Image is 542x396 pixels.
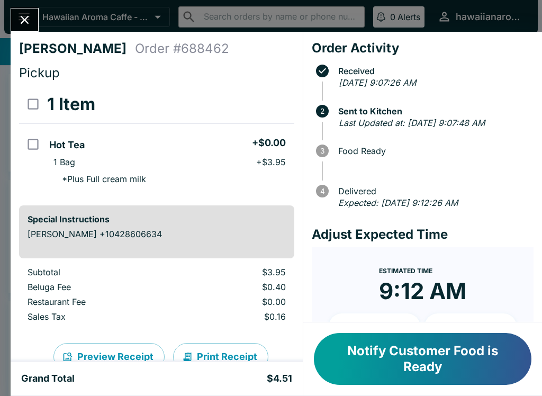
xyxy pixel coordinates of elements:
span: Received [333,66,534,76]
h4: Adjust Expected Time [312,227,534,242]
em: [DATE] 9:07:26 AM [339,77,416,88]
p: Restaurant Fee [28,296,173,307]
button: + 20 [424,313,517,340]
p: [PERSON_NAME] +10428606634 [28,229,286,239]
h4: [PERSON_NAME] [19,41,135,57]
em: Last Updated at: [DATE] 9:07:48 AM [339,118,485,128]
p: Sales Tax [28,311,173,322]
text: 3 [320,147,324,155]
p: * Plus Full cream milk [53,174,146,184]
span: Food Ready [333,146,534,156]
text: 4 [320,187,324,195]
p: $0.00 [190,296,286,307]
h5: Hot Tea [49,139,85,151]
h3: 1 Item [47,94,95,115]
span: Pickup [19,65,60,80]
time: 9:12 AM [379,277,466,305]
h5: + $0.00 [252,137,286,149]
p: Beluga Fee [28,282,173,292]
h6: Special Instructions [28,214,286,224]
button: + 10 [329,313,421,340]
span: Estimated Time [379,267,432,275]
h5: $4.51 [267,372,292,385]
span: Sent to Kitchen [333,106,534,116]
table: orders table [19,267,294,326]
table: orders table [19,85,294,197]
em: Expected: [DATE] 9:12:26 AM [338,197,458,208]
button: Close [11,8,38,31]
h4: Order # 688462 [135,41,229,57]
p: + $3.95 [256,157,286,167]
p: Subtotal [28,267,173,277]
p: 1 Bag [53,157,75,167]
p: $3.95 [190,267,286,277]
h4: Order Activity [312,40,534,56]
button: Notify Customer Food is Ready [314,333,531,385]
button: Print Receipt [173,343,268,371]
h5: Grand Total [21,372,75,385]
p: $0.16 [190,311,286,322]
p: $0.40 [190,282,286,292]
button: Preview Receipt [53,343,165,371]
text: 2 [320,107,324,115]
span: Delivered [333,186,534,196]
